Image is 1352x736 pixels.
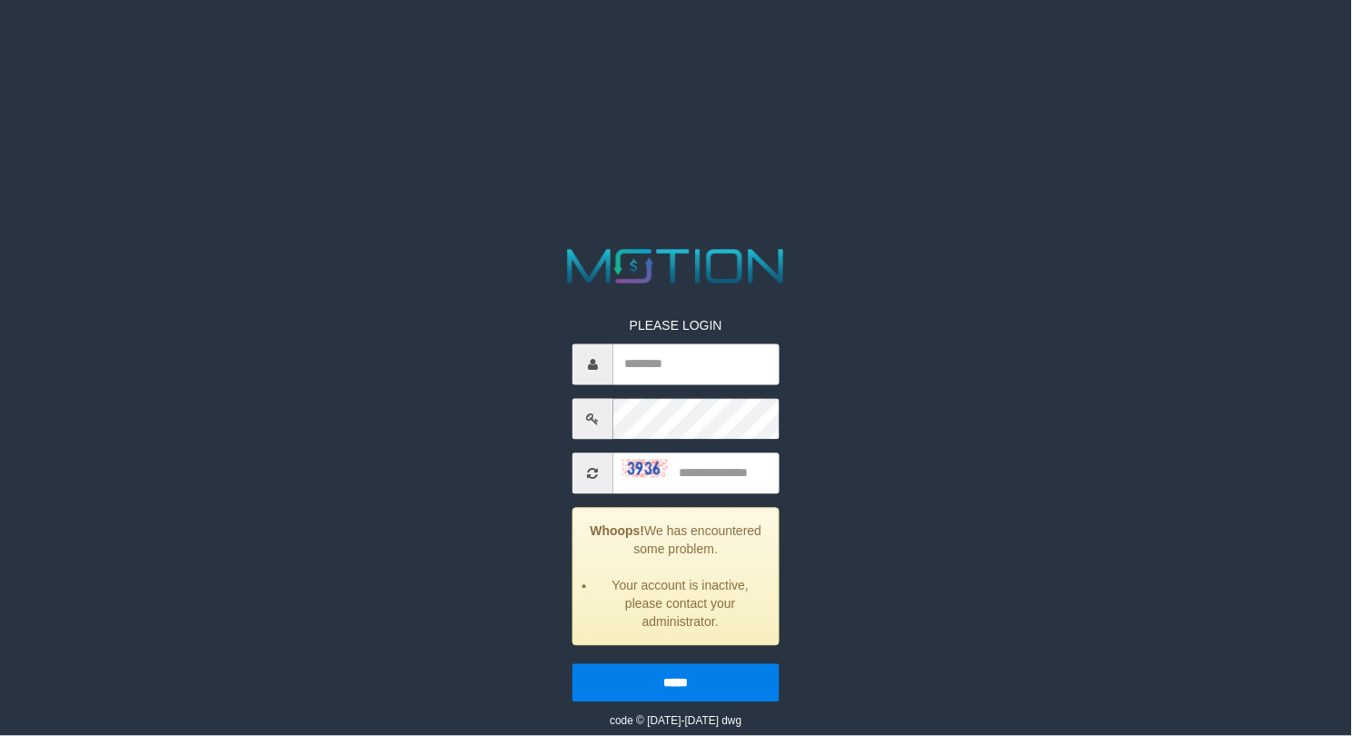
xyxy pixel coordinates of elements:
li: Your account is inactive, please contact your administrator. [596,577,765,632]
p: PLEASE LOGIN [572,317,780,335]
img: captcha [622,459,668,477]
small: code © [DATE]-[DATE] dwg [610,715,741,728]
img: MOTION_logo.png [558,244,794,290]
div: We has encountered some problem. [572,508,780,646]
strong: Whoops! [591,524,645,539]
